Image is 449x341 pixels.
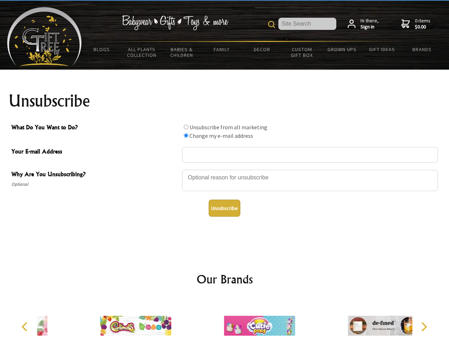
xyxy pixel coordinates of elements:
[11,123,178,133] span: What Do You Want to Do?
[82,42,122,57] a: BLOGS
[11,170,178,180] span: Why Are You Unsubscribing?
[416,319,432,335] button: Next
[360,18,379,30] span: Hi there,
[242,42,282,57] a: Decor
[11,180,178,189] span: Optional
[184,125,188,129] input: What Do You Want to Do?
[209,200,240,217] button: Unsubscribe
[322,42,362,57] a: Grown Ups
[360,24,379,30] strong: Sign in
[268,21,275,28] img: product search
[184,133,188,138] input: What Do You Want to Do?
[162,42,202,63] a: Babies & Children
[189,132,253,139] label: Change my e-mail address
[18,319,33,335] button: Previous
[401,18,431,30] a: 0 items$0.00
[7,7,82,66] img: Babyware - Gifts - Toys and more...
[9,92,441,109] h1: Unsubscribe
[11,147,178,157] span: Your E-mail Address
[122,15,228,30] img: Babywear - Gifts - Toys & more
[415,17,431,30] span: 0 items
[202,42,242,57] a: Family
[402,42,442,57] a: Brands
[415,24,431,30] strong: $0.00
[14,271,435,288] h2: Our Brands
[362,42,402,57] a: Gift Ideas
[282,42,322,63] a: Custom Gift Box
[189,124,267,131] label: Unsubscribe from all marketing
[182,170,438,191] textarea: Why Are You Unsubscribing?
[348,18,379,30] a: Hi there,Sign in
[278,18,336,30] input: Site Search
[182,147,438,163] input: Your E-mail Address
[122,42,162,63] a: All Plants Collection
